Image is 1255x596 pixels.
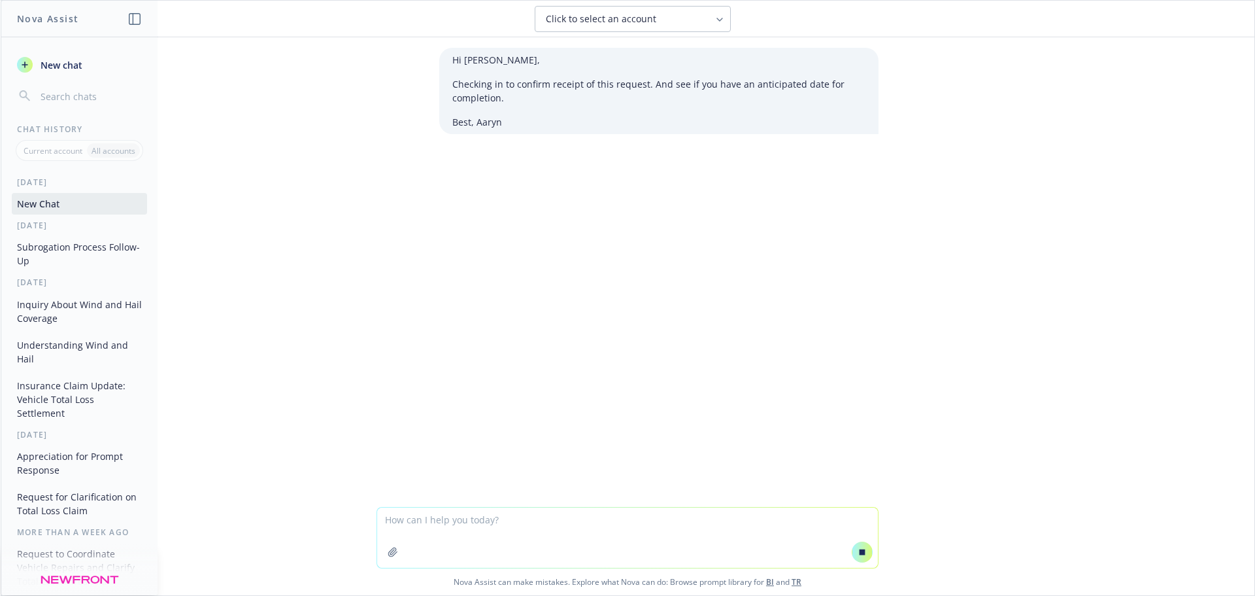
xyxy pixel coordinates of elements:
button: Appreciation for Prompt Response [12,446,147,481]
p: Hi [PERSON_NAME], [452,53,865,67]
button: Insurance Claim Update: Vehicle Total Loss Settlement [12,375,147,424]
button: Click to select an account [535,6,731,32]
button: Subrogation Process Follow-Up [12,236,147,272]
p: Best, Aaryn [452,115,865,129]
button: Understanding Wind and Hail [12,334,147,370]
h1: Nova Assist [17,12,78,26]
a: BI [766,576,774,587]
button: Request to Coordinate Vehicle Repairs and Clarify Total Loss Threshold [12,543,147,592]
p: Checking in to confirm receipt of this request. And see if you have an anticipated date for compl... [452,77,865,105]
div: More than a week ago [1,527,158,538]
span: Nova Assist can make mistakes. Explore what Nova can do: Browse prompt library for and [6,569,1249,595]
div: [DATE] [1,177,158,188]
span: Click to select an account [546,12,656,26]
a: TR [792,576,801,587]
button: Request for Clarification on Total Loss Claim [12,486,147,521]
div: [DATE] [1,429,158,440]
div: [DATE] [1,277,158,288]
span: New chat [38,58,82,72]
button: Inquiry About Wind and Hail Coverage [12,294,147,329]
div: Chat History [1,124,158,135]
p: Current account [24,145,82,156]
input: Search chats [38,87,142,105]
button: New chat [12,53,147,77]
p: All accounts [92,145,135,156]
button: New Chat [12,193,147,215]
div: [DATE] [1,220,158,231]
